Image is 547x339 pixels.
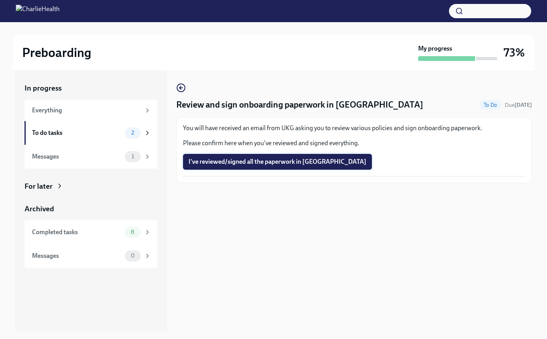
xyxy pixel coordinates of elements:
[126,130,139,136] span: 2
[32,252,122,260] div: Messages
[25,121,157,145] a: To do tasks2
[25,204,157,214] a: Archived
[515,102,532,108] strong: [DATE]
[479,102,502,108] span: To Do
[25,181,157,191] a: For later
[505,101,532,109] span: September 4th, 2025 07:00
[126,229,139,235] span: 8
[183,139,525,148] p: Please confirm here when you've reviewed and signed everything.
[32,228,122,237] div: Completed tasks
[32,152,122,161] div: Messages
[32,106,141,115] div: Everything
[22,45,91,61] h2: Preboarding
[126,253,140,259] span: 0
[127,153,139,159] span: 1
[189,158,366,166] span: I've reviewed/signed all the paperwork in [GEOGRAPHIC_DATA]
[418,44,452,53] strong: My progress
[504,45,525,60] h3: 73%
[16,5,60,17] img: CharlieHealth
[32,129,122,137] div: To do tasks
[176,99,423,111] h4: Review and sign onboarding paperwork in [GEOGRAPHIC_DATA]
[25,83,157,93] a: In progress
[25,244,157,268] a: Messages0
[25,145,157,169] a: Messages1
[25,181,53,191] div: For later
[183,154,372,170] button: I've reviewed/signed all the paperwork in [GEOGRAPHIC_DATA]
[25,100,157,121] a: Everything
[505,102,532,108] span: Due
[25,220,157,244] a: Completed tasks8
[183,124,525,133] p: You will have received an email from UKG asking you to review various policies and sign onboardin...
